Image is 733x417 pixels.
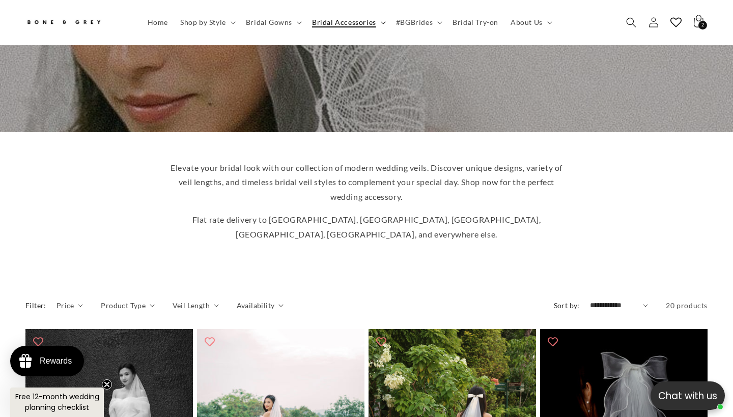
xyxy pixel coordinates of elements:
[101,300,154,311] summary: Product Type (0 selected)
[168,213,565,242] p: Flat rate delivery to [GEOGRAPHIC_DATA], [GEOGRAPHIC_DATA], [GEOGRAPHIC_DATA], [GEOGRAPHIC_DATA],...
[101,300,146,311] span: Product Type
[174,12,240,33] summary: Shop by Style
[371,332,391,352] button: Add to wishlist
[396,18,433,27] span: #BGBrides
[25,300,46,311] h2: Filter:
[446,12,504,33] a: Bridal Try-on
[701,21,704,29] span: 2
[306,12,390,33] summary: Bridal Accessories
[25,14,102,31] img: Bone and Grey Bridal
[543,332,563,352] button: Add to wishlist
[168,161,565,204] p: Elevate your bridal look with our collection of modern wedding veils. Discover unique designs, va...
[237,300,275,311] span: Availability
[57,300,74,311] span: Price
[142,12,174,33] a: Home
[102,379,112,390] button: Close teaser
[651,389,725,403] p: Chat with us
[666,301,708,310] span: 20 products
[28,332,48,352] button: Add to wishlist
[237,300,284,311] summary: Availability (0 selected)
[200,332,220,352] button: Add to wishlist
[240,12,306,33] summary: Bridal Gowns
[651,381,725,410] button: Open chatbox
[511,18,543,27] span: About Us
[173,300,210,311] span: Veil Length
[246,18,292,27] span: Bridal Gowns
[173,300,219,311] summary: Veil Length (0 selected)
[180,18,226,27] span: Shop by Style
[10,388,104,417] div: Free 12-month wedding planning checklistClose teaser
[57,300,83,311] summary: Price
[390,12,446,33] summary: #BGBrides
[22,10,131,35] a: Bone and Grey Bridal
[620,11,642,34] summary: Search
[148,18,168,27] span: Home
[453,18,498,27] span: Bridal Try-on
[312,18,376,27] span: Bridal Accessories
[554,301,580,310] label: Sort by:
[504,12,556,33] summary: About Us
[15,392,99,412] span: Free 12-month wedding planning checklist
[40,356,72,366] div: Rewards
